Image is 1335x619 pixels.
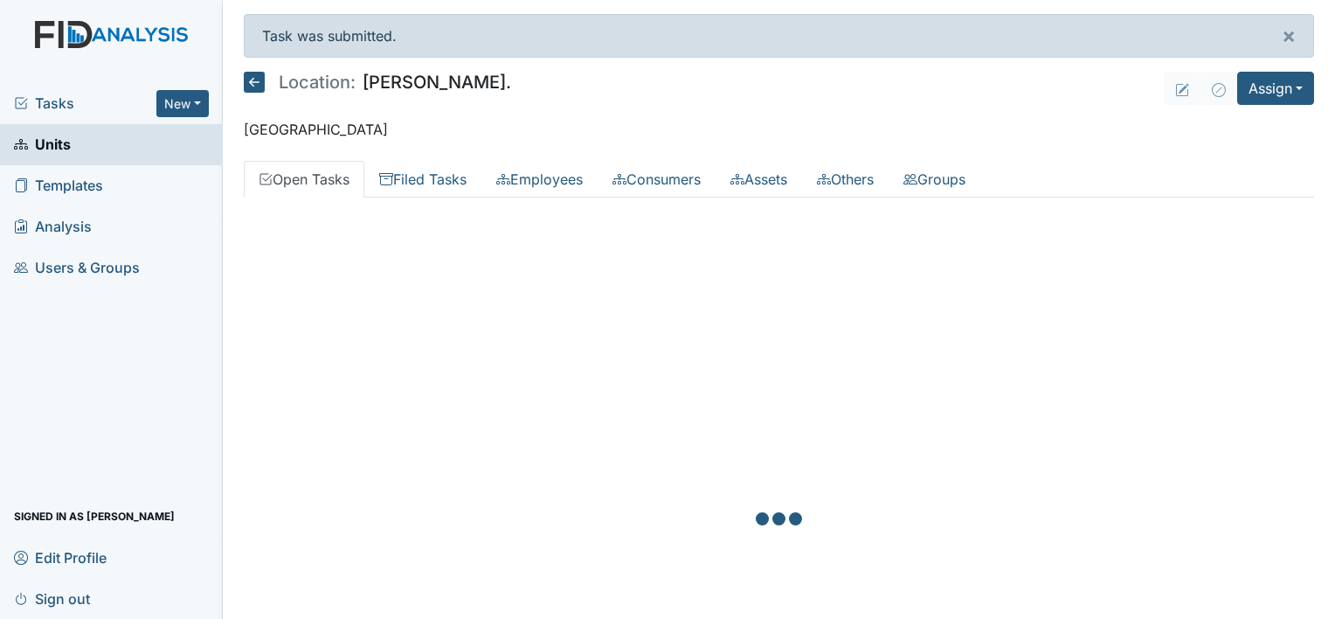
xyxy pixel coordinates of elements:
a: Assets [716,161,802,198]
button: Assign [1237,72,1314,105]
a: Others [802,161,889,198]
span: Templates [14,172,103,199]
h5: [PERSON_NAME]. [244,72,511,93]
span: × [1282,23,1296,48]
a: Groups [889,161,980,198]
div: Task was submitted. [244,14,1314,58]
a: Open Tasks [244,161,364,198]
a: Consumers [598,161,716,198]
span: Location: [279,73,356,91]
span: Edit Profile [14,544,107,571]
a: Filed Tasks [364,161,481,198]
a: Employees [481,161,598,198]
span: Users & Groups [14,254,140,282]
a: Tasks [14,93,156,114]
span: Analysis [14,213,92,240]
button: New [156,90,209,117]
p: [GEOGRAPHIC_DATA] [244,119,1314,140]
span: Signed in as [PERSON_NAME] [14,503,175,530]
span: Units [14,131,71,158]
button: × [1264,15,1313,57]
span: Sign out [14,585,90,612]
